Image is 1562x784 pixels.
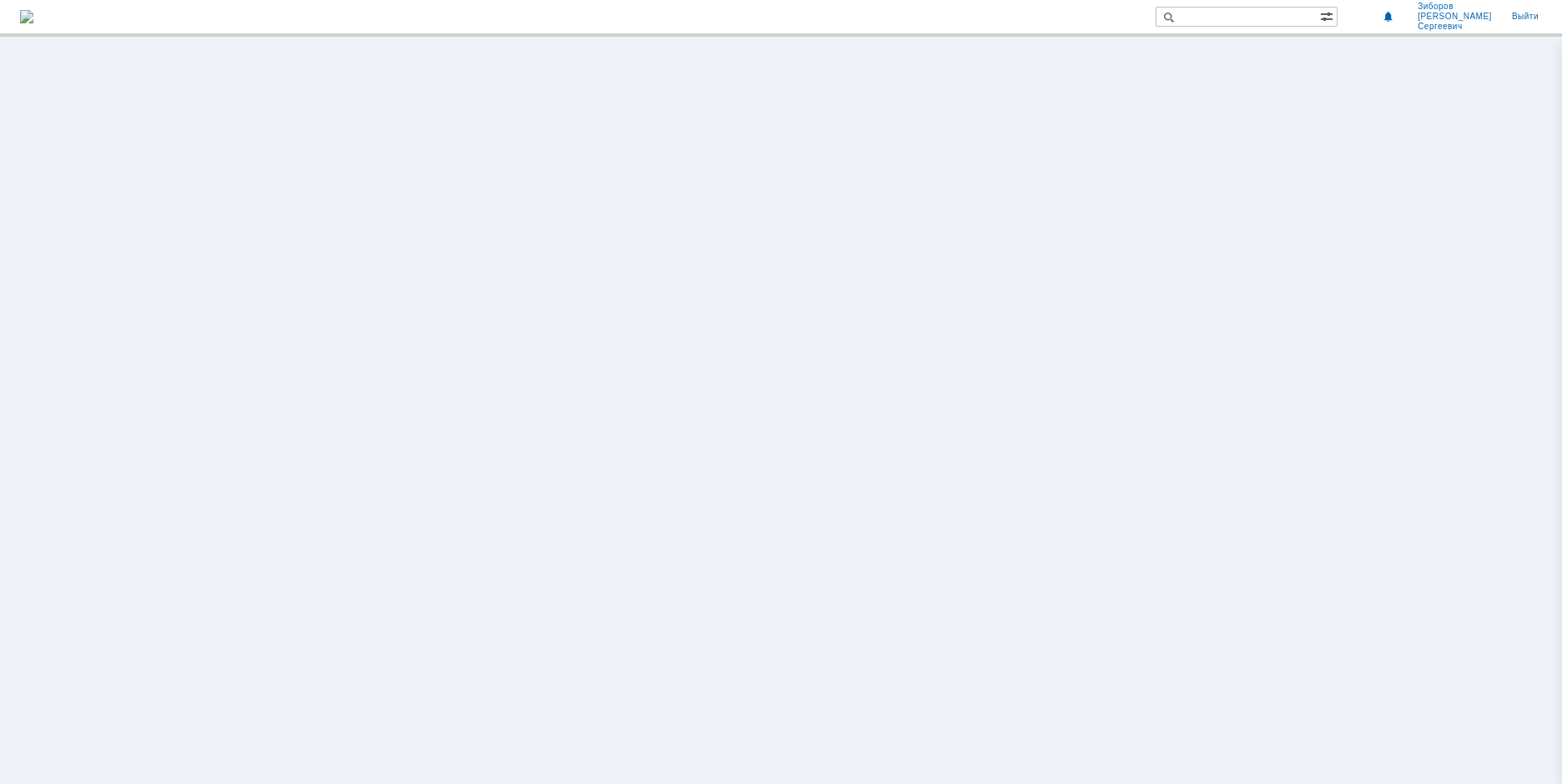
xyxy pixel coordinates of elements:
[20,10,33,23] a: Перейти на домашнюю страницу
[20,10,33,23] img: logo
[1418,22,1492,32] span: Сергеевич
[1320,8,1337,23] span: Расширенный поиск
[1418,12,1492,22] span: [PERSON_NAME]
[1418,2,1492,12] span: Зиборов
